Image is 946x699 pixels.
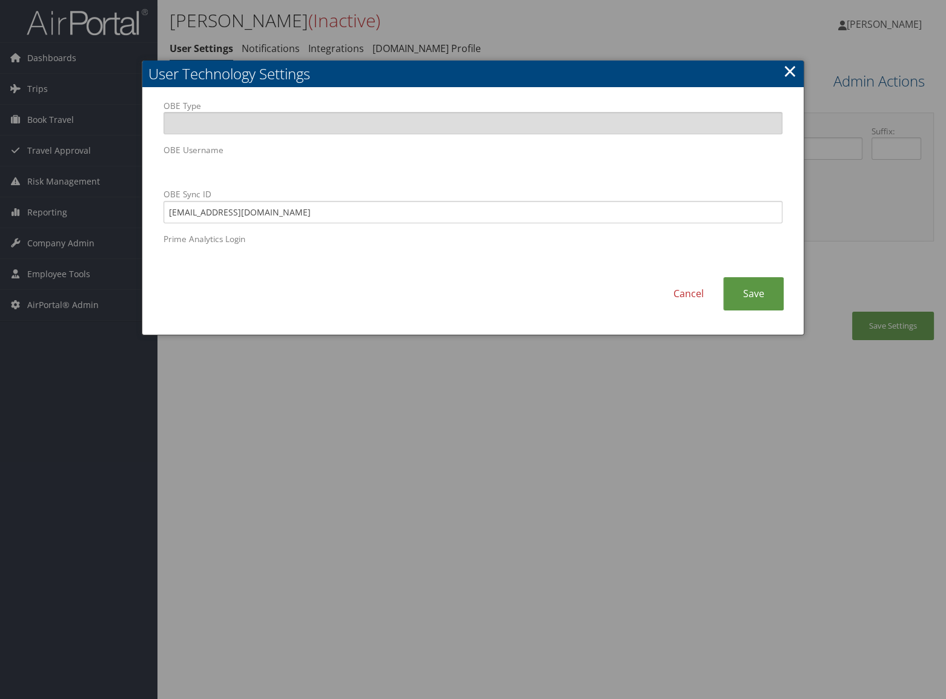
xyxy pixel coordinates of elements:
[723,277,784,310] a: Save
[164,112,782,134] input: OBE Type
[164,233,782,267] label: Prime Analytics Login
[164,100,782,134] label: OBE Type
[164,201,782,223] input: OBE Sync ID
[142,61,803,87] h2: User Technology Settings
[783,59,797,83] a: Close
[164,188,782,223] label: OBE Sync ID
[654,277,723,310] a: Cancel
[164,144,782,179] label: OBE Username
